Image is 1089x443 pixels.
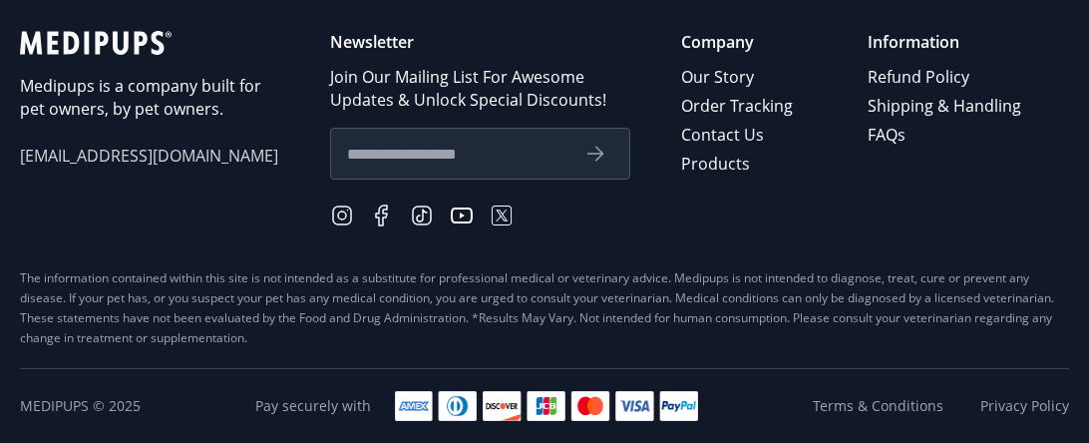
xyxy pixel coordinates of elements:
a: Shipping & Handling [868,92,1024,121]
a: Our Story [681,63,796,92]
p: Information [868,31,1024,54]
p: Newsletter [330,31,630,54]
div: The information contained within this site is not intended as a substitute for professional medic... [20,268,1069,348]
p: Join Our Mailing List For Awesome Updates & Unlock Special Discounts! [330,66,630,112]
a: Contact Us [681,121,796,150]
a: Order Tracking [681,92,796,121]
p: Medipups is a company built for pet owners, by pet owners. [20,75,279,121]
a: Terms & Conditions [813,396,943,416]
span: Pay securely with [255,396,371,416]
span: Medipups © 2025 [20,396,141,416]
span: [EMAIL_ADDRESS][DOMAIN_NAME] [20,145,279,168]
img: payment methods [395,391,698,421]
p: Company [681,31,796,54]
a: Products [681,150,796,179]
a: Refund Policy [868,63,1024,92]
a: Privacy Policy [980,396,1069,416]
a: FAQs [868,121,1024,150]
